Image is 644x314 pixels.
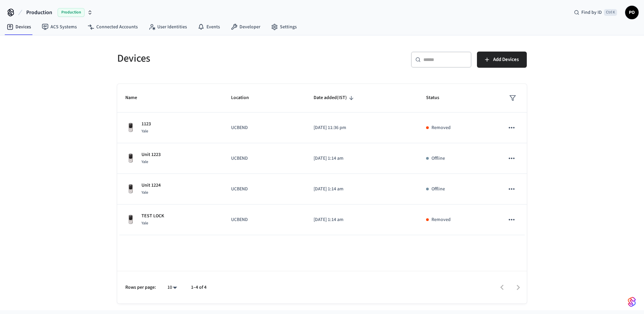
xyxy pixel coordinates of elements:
[141,182,161,189] p: Unit 1224
[231,186,297,193] p: UCBEND
[231,155,297,162] p: UCBEND
[231,216,297,223] p: UCBEND
[125,122,136,133] img: Yale Assure Touchscreen Wifi Smart Lock, Satin Nickel, Front
[164,283,180,292] div: 10
[1,21,36,33] a: Devices
[141,220,148,226] span: Yale
[231,124,297,131] p: UCBEND
[625,6,639,19] button: PO
[314,93,356,103] span: Date added(IST)
[82,21,143,33] a: Connected Accounts
[125,153,136,164] img: Yale Assure Touchscreen Wifi Smart Lock, Satin Nickel, Front
[431,155,445,162] p: Offline
[141,151,161,158] p: Unit 1223
[231,93,258,103] span: Location
[431,124,451,131] p: Removed
[117,52,318,65] h5: Devices
[628,296,636,307] img: SeamLogoGradient.69752ec5.svg
[36,21,82,33] a: ACS Systems
[225,21,266,33] a: Developer
[626,6,638,19] span: PO
[314,186,410,193] p: [DATE] 1:14 am
[493,55,519,64] span: Add Devices
[569,6,622,19] div: Find by IDCtrl K
[26,8,52,17] span: Production
[314,155,410,162] p: [DATE] 1:14 am
[143,21,192,33] a: User Identities
[117,84,527,235] table: sticky table
[141,190,148,195] span: Yale
[125,93,146,103] span: Name
[431,186,445,193] p: Offline
[125,284,156,291] p: Rows per page:
[125,214,136,225] img: Yale Assure Touchscreen Wifi Smart Lock, Satin Nickel, Front
[314,124,410,131] p: [DATE] 11:36 pm
[266,21,302,33] a: Settings
[192,21,225,33] a: Events
[191,284,206,291] p: 1–4 of 4
[314,216,410,223] p: [DATE] 1:14 am
[141,121,151,128] p: 1123
[477,52,527,68] button: Add Devices
[125,184,136,194] img: Yale Assure Touchscreen Wifi Smart Lock, Satin Nickel, Front
[141,159,148,165] span: Yale
[604,9,617,16] span: Ctrl K
[141,213,164,220] p: TEST LOCK
[581,9,602,16] span: Find by ID
[141,128,148,134] span: Yale
[426,93,448,103] span: Status
[431,216,451,223] p: Removed
[58,8,85,17] span: Production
